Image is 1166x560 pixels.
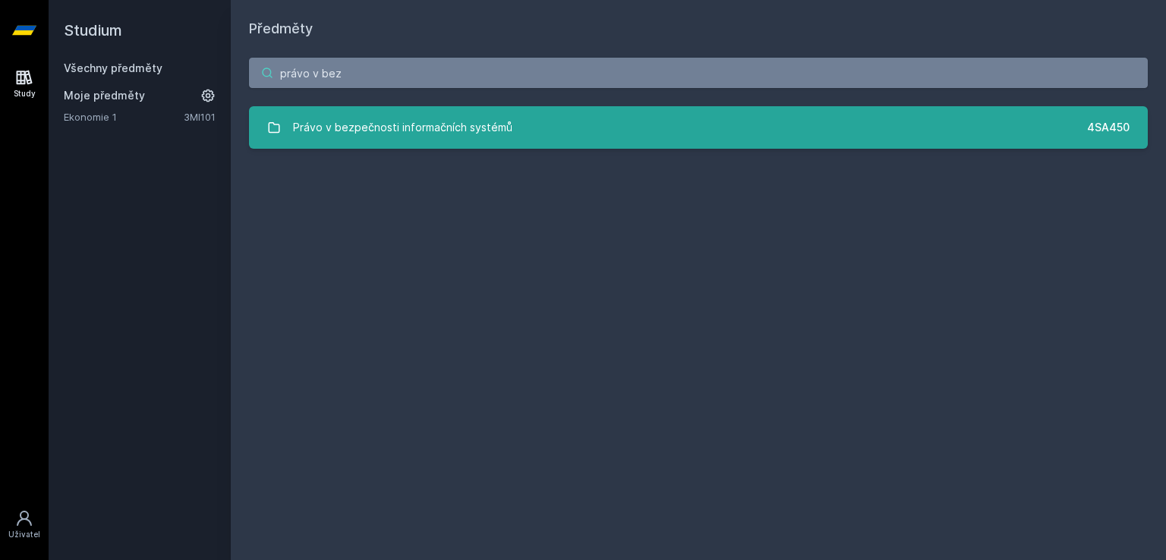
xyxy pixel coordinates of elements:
[3,61,46,107] a: Study
[64,109,184,124] a: Ekonomie 1
[14,88,36,99] div: Study
[249,106,1148,149] a: Právo v bezpečnosti informačních systémů 4SA450
[64,88,145,103] span: Moje předměty
[249,58,1148,88] input: Název nebo ident předmětu…
[184,111,216,123] a: 3MI101
[249,18,1148,39] h1: Předměty
[293,112,512,143] div: Právo v bezpečnosti informačních systémů
[1087,120,1130,135] div: 4SA450
[64,61,162,74] a: Všechny předměty
[3,502,46,548] a: Uživatel
[8,529,40,540] div: Uživatel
